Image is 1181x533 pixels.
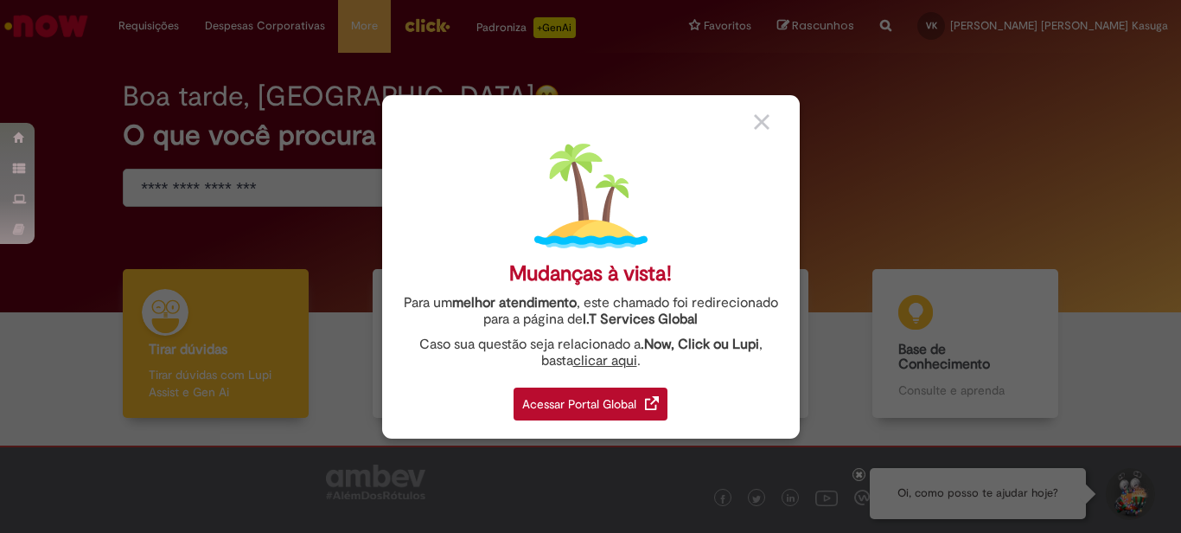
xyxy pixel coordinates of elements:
[645,396,659,410] img: redirect_link.png
[754,114,769,130] img: close_button_grey.png
[641,336,759,353] strong: .Now, Click ou Lupi
[509,261,672,286] div: Mudanças à vista!
[395,295,787,328] div: Para um , este chamado foi redirecionado para a página de
[573,343,637,369] a: clicar aqui
[452,294,577,311] strong: melhor atendimento
[395,337,787,369] div: Caso sua questão seja relacionado a , basta .
[514,388,667,421] div: Acessar Portal Global
[583,301,698,328] a: I.T Services Global
[514,378,667,421] a: Acessar Portal Global
[534,139,648,253] img: island.png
